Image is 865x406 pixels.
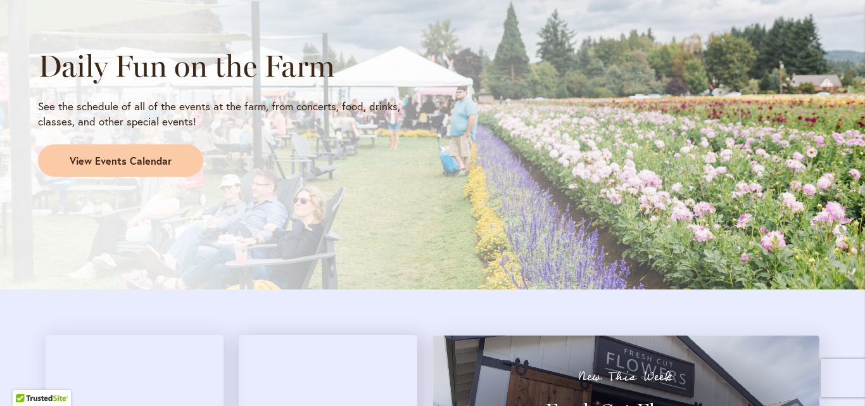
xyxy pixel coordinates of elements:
h2: Daily Fun on the Farm [38,48,421,84]
span: View Events Calendar [70,154,172,168]
a: View Events Calendar [38,144,203,177]
p: See the schedule of all of the events at the farm, from concerts, food, drinks, classes, and othe... [38,99,421,129]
